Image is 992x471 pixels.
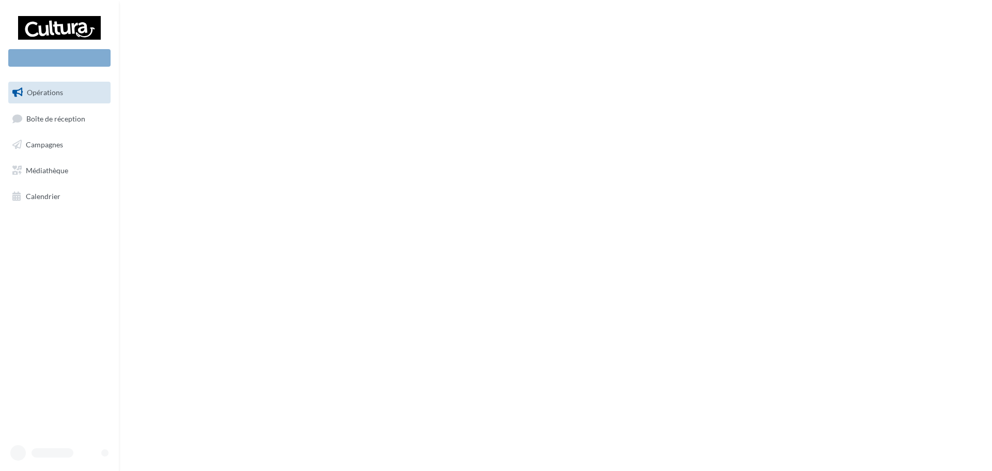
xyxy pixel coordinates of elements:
span: Médiathèque [26,166,68,175]
div: Nouvelle campagne [8,49,111,67]
span: Opérations [27,88,63,97]
span: Campagnes [26,140,63,149]
span: Boîte de réception [26,114,85,123]
a: Boîte de réception [6,108,113,130]
a: Médiathèque [6,160,113,181]
a: Calendrier [6,186,113,207]
span: Calendrier [26,191,60,200]
a: Campagnes [6,134,113,156]
a: Opérations [6,82,113,103]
